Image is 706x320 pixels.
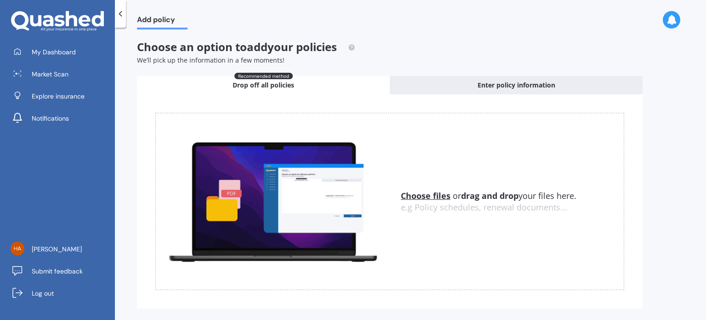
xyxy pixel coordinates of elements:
b: drag and drop [461,190,518,201]
span: Market Scan [32,70,68,79]
span: Log out [32,289,54,298]
span: Notifications [32,114,69,123]
span: Explore insurance [32,92,85,101]
span: Choose an option [137,39,355,54]
span: Enter policy information [478,81,555,90]
span: Drop off all policies [233,81,294,90]
u: Choose files [401,190,450,201]
a: Submit feedback [7,262,115,280]
span: or your files here. [401,190,576,201]
span: Recommended method [234,73,293,79]
a: My Dashboard [7,43,115,61]
a: Market Scan [7,65,115,83]
a: Explore insurance [7,87,115,105]
span: Add policy [137,15,188,28]
img: 1f24a549ae9a38a535bd5a6ba508b707 [11,242,24,256]
img: upload.de96410c8ce839c3fdd5.gif [156,137,390,266]
span: My Dashboard [32,47,76,57]
span: [PERSON_NAME] [32,244,82,254]
span: Submit feedback [32,267,83,276]
a: [PERSON_NAME] [7,240,115,258]
span: to add your policies [235,39,337,54]
span: We’ll pick up the information in a few moments! [137,56,285,64]
div: e.g Policy schedules, renewal documents... [401,203,624,213]
a: Notifications [7,109,115,128]
a: Log out [7,284,115,303]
